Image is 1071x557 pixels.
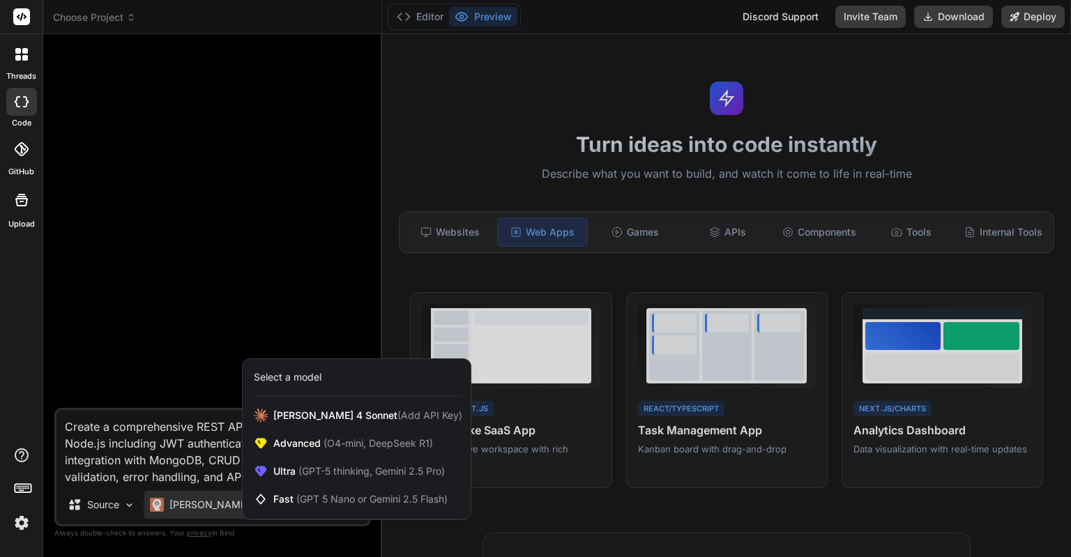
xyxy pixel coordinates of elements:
span: [PERSON_NAME] 4 Sonnet [273,409,462,422]
label: Upload [8,218,35,230]
span: (GPT-5 thinking, Gemini 2.5 Pro) [296,465,445,477]
label: threads [6,70,36,82]
span: Ultra [273,464,445,478]
img: settings [10,511,33,535]
span: (Add API Key) [397,409,462,421]
span: Advanced [273,436,433,450]
span: (O4-mini, DeepSeek R1) [321,437,433,449]
label: code [12,117,31,129]
span: (GPT 5 Nano or Gemini 2.5 Flash) [296,493,448,505]
div: Select a model [254,370,321,384]
label: GitHub [8,166,34,178]
span: Fast [273,492,448,506]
